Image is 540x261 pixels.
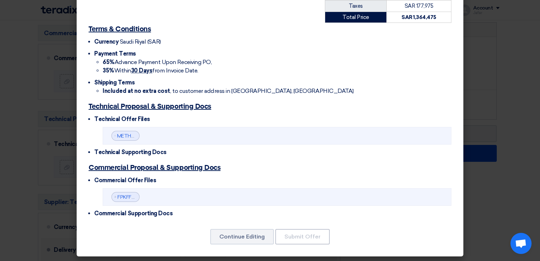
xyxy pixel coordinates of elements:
[103,87,451,95] li: , to customer address in [GEOGRAPHIC_DATA], [GEOGRAPHIC_DATA]
[117,194,185,200] a: FPKFFO_1757606970886.pdf
[94,149,167,155] span: Technical Supporting Docs
[401,14,436,20] strong: SAR 1,364,475
[325,1,387,12] td: Taxes
[103,67,114,74] strong: 35%
[89,103,211,110] u: Technical Proposal & Supporting Docs
[210,229,274,244] button: Continue Editing
[94,79,135,86] span: Shipping Terms
[94,116,150,122] span: Technical Offer Files
[510,233,532,254] div: دردشة مفتوحة
[89,164,220,171] u: Commercial Proposal & Supporting Docs
[94,210,173,217] span: Commercial Supporting Docs
[103,59,212,65] span: Advance Payment Upon Receiving PO,
[103,59,115,65] strong: 65%
[405,3,433,9] span: SAR 177,975
[94,177,156,184] span: Commercial Offer Files
[103,88,170,94] strong: Included at no extra cost
[89,26,151,33] u: Terms & Conditions
[131,67,153,74] u: 30 Days
[94,50,136,57] span: Payment Terms
[117,133,228,139] a: METHOD_OF_STATMENT_1757606977643.pdf
[325,12,387,23] td: Total Price
[94,38,118,45] span: Currency
[275,229,330,244] button: Submit Offer
[103,67,198,74] span: Within from Invoice Date.
[120,38,161,45] span: Saudi Riyal (SAR)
